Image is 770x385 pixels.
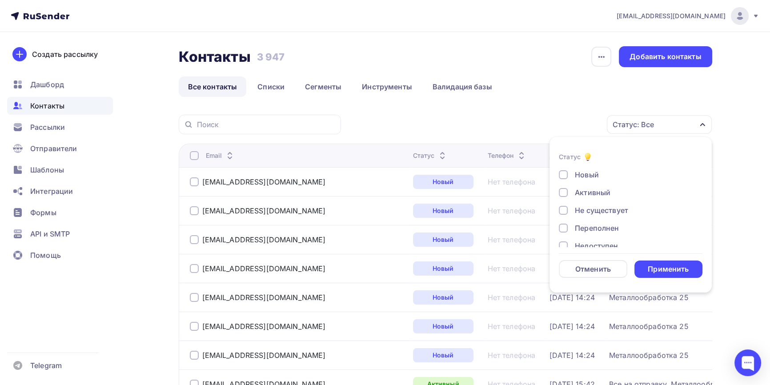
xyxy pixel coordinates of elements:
a: Нет телефона [488,293,536,302]
a: Контакты [7,97,113,115]
a: Рассылки [7,118,113,136]
span: Рассылки [30,122,65,132]
a: Нет телефона [488,206,536,215]
a: Дашборд [7,76,113,93]
h3: 3 947 [257,51,285,63]
a: Металлообработка 25 [609,322,689,331]
h2: Контакты [179,48,251,66]
input: Поиск [197,120,336,129]
div: Добавить контакты [630,52,701,62]
span: Telegram [30,360,62,371]
div: Создать рассылку [32,49,98,60]
a: [EMAIL_ADDRESS][DOMAIN_NAME] [202,177,326,186]
a: [EMAIL_ADDRESS][DOMAIN_NAME] [202,264,326,273]
a: Нет телефона [488,351,536,360]
div: Новый [575,169,599,180]
a: Нет телефона [488,235,536,244]
div: Статус [413,151,448,160]
a: [EMAIL_ADDRESS][DOMAIN_NAME] [202,293,326,302]
a: Нет телефона [488,322,536,331]
ul: Статус: Все [549,137,712,293]
a: [EMAIL_ADDRESS][DOMAIN_NAME] [202,351,326,360]
div: Статус [559,152,581,161]
a: Новый [413,204,473,218]
span: [EMAIL_ADDRESS][DOMAIN_NAME] [617,12,726,20]
a: [EMAIL_ADDRESS][DOMAIN_NAME] [202,322,326,331]
div: Телефон [488,151,527,160]
span: Отправители [30,143,77,154]
a: Нет телефона [488,177,536,186]
div: Активный [575,187,610,198]
a: Новый [413,175,473,189]
a: Новый [413,290,473,305]
a: Новый [413,319,473,333]
a: Списки [248,76,294,97]
a: Все контакты [179,76,247,97]
a: Металлообработка 25 [609,293,689,302]
a: Новый [413,348,473,362]
span: Шаблоны [30,164,64,175]
span: Помощь [30,250,61,261]
a: Новый [413,261,473,276]
a: [EMAIL_ADDRESS][DOMAIN_NAME] [202,206,326,215]
a: Металлообработка 25 [609,351,689,360]
span: Формы [30,207,56,218]
button: Статус: Все [606,115,712,134]
span: Контакты [30,100,64,111]
div: Статус: Все [613,119,654,130]
a: [DATE] 14:24 [549,322,595,331]
span: API и SMTP [30,229,70,239]
div: Недоступен [575,241,618,251]
a: Отправители [7,140,113,157]
a: Формы [7,204,113,221]
div: Не существует [575,205,628,216]
a: [DATE] 14:24 [549,293,595,302]
span: Дашборд [30,79,64,90]
a: [EMAIL_ADDRESS][DOMAIN_NAME] [617,7,759,25]
span: Интеграции [30,186,73,197]
div: Переполнен [575,223,619,233]
a: [EMAIL_ADDRESS][DOMAIN_NAME] [202,235,326,244]
a: Валидация базы [423,76,501,97]
a: Шаблоны [7,161,113,179]
a: Сегменты [296,76,351,97]
div: Применить [648,264,689,274]
a: Новый [413,233,473,247]
a: [DATE] 14:24 [549,351,595,360]
a: Нет телефона [488,264,536,273]
div: Email [206,151,236,160]
a: Инструменты [353,76,421,97]
div: Отменить [575,264,611,274]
